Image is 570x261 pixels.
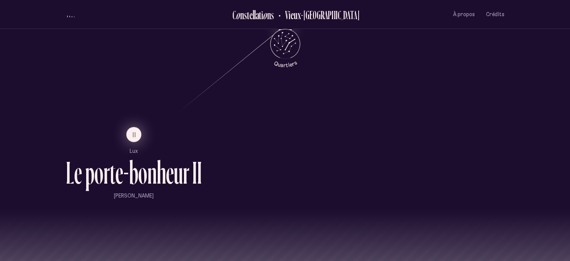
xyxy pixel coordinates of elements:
[66,127,202,211] button: IILuxLe porte-bonheur II[PERSON_NAME]
[263,29,307,68] button: Retour au menu principal
[259,9,261,21] div: t
[247,9,249,21] div: t
[256,9,259,21] div: a
[66,148,202,155] p: Lux
[183,157,189,189] div: r
[263,9,267,21] div: o
[192,157,197,189] div: I
[240,9,244,21] div: n
[249,9,253,21] div: e
[66,157,74,189] div: L
[254,9,256,21] div: l
[253,9,254,21] div: l
[197,157,202,189] div: I
[453,6,475,23] button: À propos
[174,157,183,189] div: u
[110,157,115,189] div: t
[123,157,129,189] div: -
[453,11,475,18] span: À propos
[273,59,298,68] tspan: Quartiers
[103,157,110,189] div: r
[486,6,504,23] button: Crédits
[129,157,138,189] div: b
[261,9,263,21] div: i
[274,8,360,21] button: Retour au Quartier
[126,127,141,142] button: II
[271,9,274,21] div: s
[94,157,103,189] div: o
[486,11,504,18] span: Crédits
[85,157,94,189] div: p
[66,192,202,200] p: [PERSON_NAME]
[133,131,136,138] span: II
[280,9,360,21] h2: Vieux-[GEOGRAPHIC_DATA]
[166,157,174,189] div: e
[267,9,271,21] div: n
[115,157,123,189] div: e
[236,9,240,21] div: o
[244,9,247,21] div: s
[157,157,166,189] div: h
[232,9,236,21] div: C
[147,157,157,189] div: n
[66,11,76,18] button: volume audio
[138,157,147,189] div: o
[74,157,82,189] div: e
